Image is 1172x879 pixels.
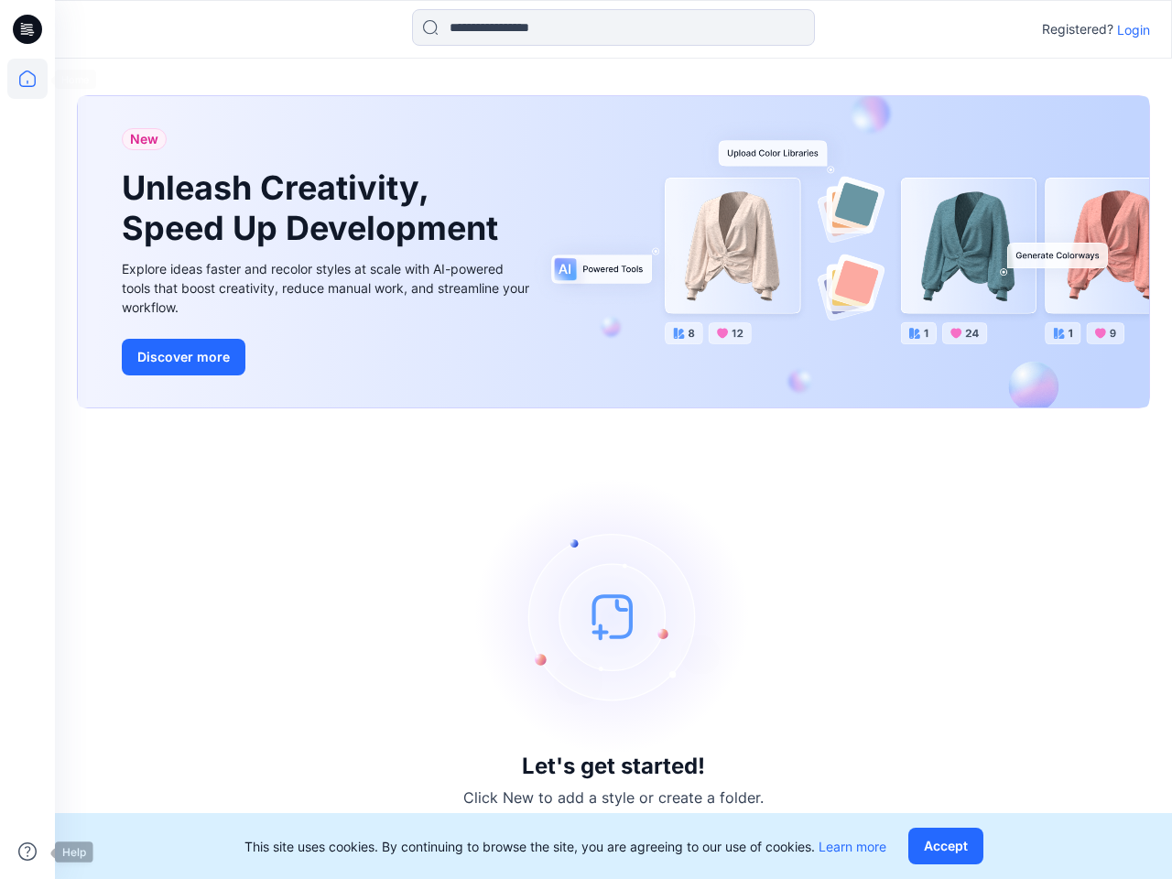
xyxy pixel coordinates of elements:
p: Registered? [1042,18,1113,40]
span: New [130,128,158,150]
p: Click New to add a style or create a folder. [463,787,764,808]
p: This site uses cookies. By continuing to browse the site, you are agreeing to our use of cookies. [244,837,886,856]
div: Explore ideas faster and recolor styles at scale with AI-powered tools that boost creativity, red... [122,259,534,317]
p: Login [1117,20,1150,39]
button: Accept [908,828,983,864]
h1: Unleash Creativity, Speed Up Development [122,168,506,247]
a: Learn more [819,839,886,854]
h3: Let's get started! [522,754,705,779]
button: Discover more [122,339,245,375]
img: empty-state-image.svg [476,479,751,754]
a: Discover more [122,339,534,375]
